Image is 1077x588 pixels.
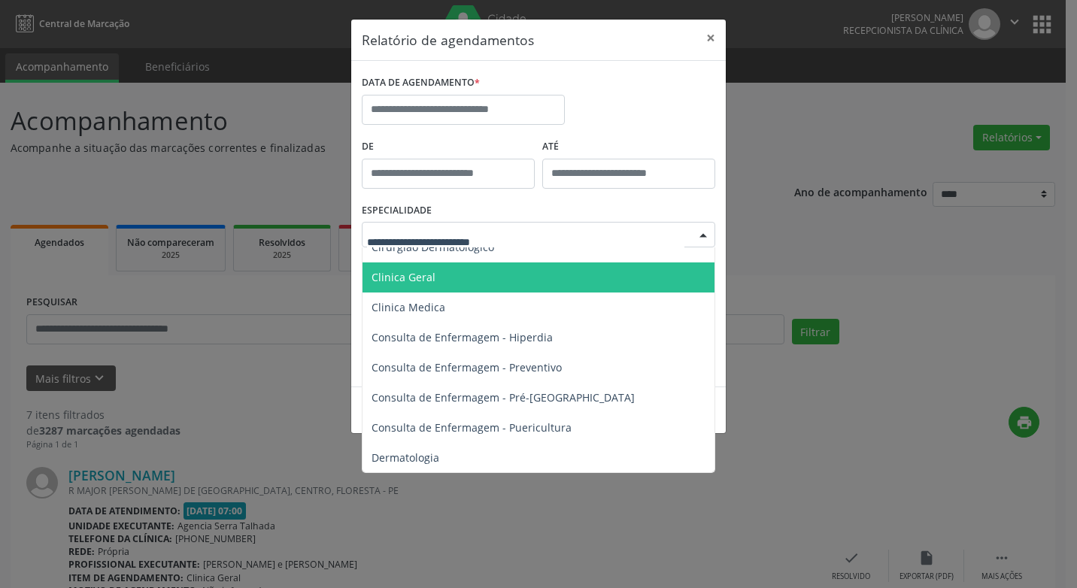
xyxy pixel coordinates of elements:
[372,330,553,344] span: Consulta de Enfermagem - Hiperdia
[362,30,534,50] h5: Relatório de agendamentos
[362,71,480,95] label: DATA DE AGENDAMENTO
[372,450,439,465] span: Dermatologia
[542,135,715,159] label: ATÉ
[372,240,494,254] span: Cirurgião Dermatológico
[372,270,435,284] span: Clinica Geral
[372,420,572,435] span: Consulta de Enfermagem - Puericultura
[372,360,562,374] span: Consulta de Enfermagem - Preventivo
[372,390,635,405] span: Consulta de Enfermagem - Pré-[GEOGRAPHIC_DATA]
[362,199,432,223] label: ESPECIALIDADE
[696,20,726,56] button: Close
[362,135,535,159] label: De
[372,300,445,314] span: Clinica Medica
